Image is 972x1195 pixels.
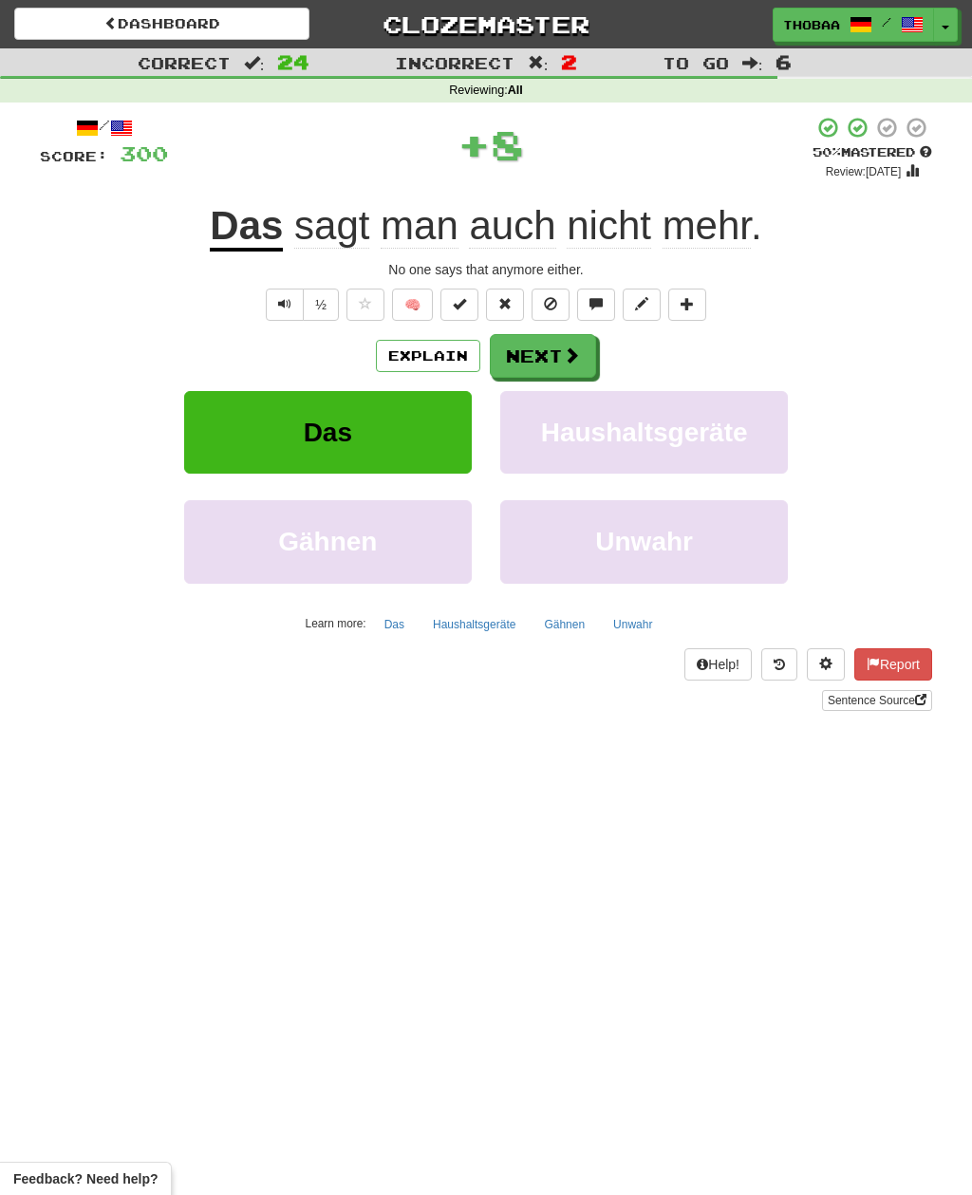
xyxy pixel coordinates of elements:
[244,55,265,71] span: :
[854,648,932,681] button: Report
[822,690,932,711] a: Sentence Source
[381,203,458,249] span: man
[567,203,651,249] span: nicht
[532,289,570,321] button: Ignore sentence (alt+i)
[469,203,555,249] span: auch
[486,289,524,321] button: Reset to 0% Mastered (alt+r)
[533,610,595,639] button: Gähnen
[668,289,706,321] button: Add to collection (alt+a)
[40,116,168,140] div: /
[306,617,366,630] small: Learn more:
[184,500,472,583] button: Gähnen
[392,289,433,321] button: 🧠
[490,334,596,378] button: Next
[346,289,384,321] button: Favorite sentence (alt+f)
[184,391,472,474] button: Das
[813,144,841,159] span: 50 %
[561,50,577,73] span: 2
[528,55,549,71] span: :
[14,8,309,40] a: Dashboard
[278,527,377,556] span: Gähnen
[773,8,934,42] a: thobaa /
[623,289,661,321] button: Edit sentence (alt+d)
[541,418,748,447] span: Haushaltsgeräte
[376,340,480,372] button: Explain
[40,260,932,279] div: No one says that anymore either.
[338,8,633,41] a: Clozemaster
[303,289,339,321] button: ½
[13,1169,158,1188] span: Open feedback widget
[40,148,108,164] span: Score:
[663,203,751,249] span: mehr
[374,610,415,639] button: Das
[663,53,729,72] span: To go
[422,610,526,639] button: Haushaltsgeräte
[826,165,902,178] small: Review: [DATE]
[395,53,514,72] span: Incorrect
[458,116,491,173] span: +
[595,527,693,556] span: Unwahr
[266,289,304,321] button: Play sentence audio (ctl+space)
[277,50,309,73] span: 24
[120,141,168,165] span: 300
[577,289,615,321] button: Discuss sentence (alt+u)
[776,50,792,73] span: 6
[304,418,352,447] span: Das
[440,289,478,321] button: Set this sentence to 100% Mastered (alt+m)
[210,203,283,252] u: Das
[684,648,752,681] button: Help!
[500,500,788,583] button: Unwahr
[783,16,840,33] span: thobaa
[761,648,797,681] button: Round history (alt+y)
[262,289,339,321] div: Text-to-speech controls
[882,15,891,28] span: /
[603,610,663,639] button: Unwahr
[500,391,788,474] button: Haushaltsgeräte
[491,121,524,168] span: 8
[742,55,763,71] span: :
[294,203,369,249] span: sagt
[138,53,231,72] span: Correct
[813,144,932,161] div: Mastered
[283,203,761,249] span: .
[508,84,523,97] strong: All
